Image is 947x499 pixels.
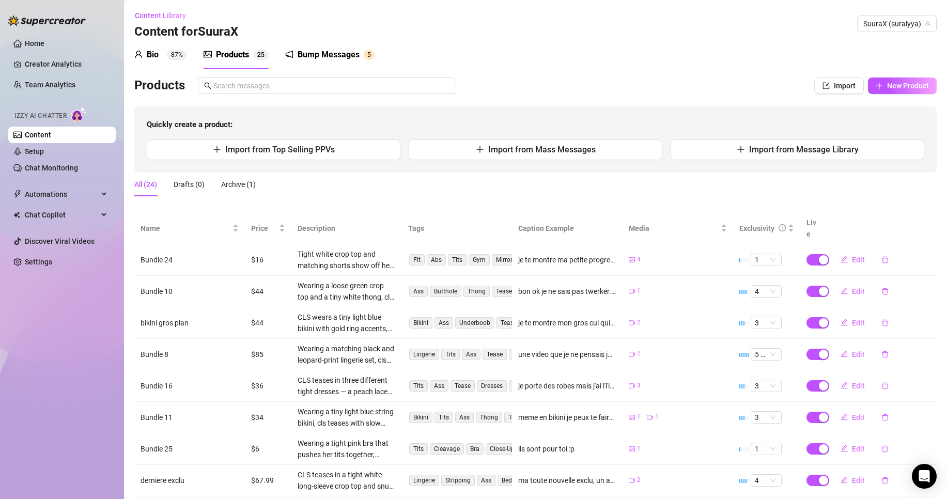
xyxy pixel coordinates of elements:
div: je te montre mon gros cul qui rebondi en gros plan, et une vue de face :p [518,317,616,329]
span: Tits [448,254,467,266]
h3: Products [134,77,185,94]
button: delete [873,283,897,300]
button: Edit [832,441,873,457]
span: Edit [852,476,865,485]
span: 4 [637,255,641,264]
span: Mirror Selfies [492,254,536,266]
span: Edit [852,413,865,422]
span: edit [841,382,848,389]
div: Bio [147,49,159,61]
td: bikini gros plan [134,307,245,339]
span: delete [881,382,889,389]
span: Ass [477,475,495,486]
span: edit [841,287,848,294]
span: Ass [455,412,474,423]
span: Close-Up [486,443,519,455]
button: Edit [832,346,873,363]
span: edit [841,350,848,357]
span: Solo [509,380,530,392]
button: delete [873,472,897,489]
span: 1 [755,254,778,266]
span: edit [841,476,848,484]
span: Tease [496,317,521,329]
div: je te montre ma petite progression , mes debuts a la salle et récemment, tu en penses quoi ? :) [518,254,616,266]
span: Edit [852,382,865,390]
span: Bikini [409,412,432,423]
div: CLS teases in a tight white long-sleeve crop top and snug blue shorts, showing off her round ass ... [298,469,396,492]
span: edit [841,413,848,420]
div: une video que je ne pensais jamais montrer.. j'espere que ca te fera plaisir 😳 [518,349,616,360]
sup: 5 [364,50,374,60]
img: AI Chatter [71,107,87,122]
th: Caption Example [512,213,623,244]
span: Edit [852,287,865,295]
div: je porte des robes mais j'ai l'l'impression d'être nue 😳🍑 [518,380,616,392]
span: delete [881,477,889,484]
span: 5 [367,51,371,58]
div: Bump Messages [298,49,360,61]
span: video-camera [629,477,635,484]
td: $36 [245,370,291,402]
span: Tits [441,349,460,360]
button: Edit [832,409,873,426]
a: Home [25,39,44,48]
button: delete [873,378,897,394]
span: Tits [434,412,453,423]
span: 2 [637,475,641,485]
a: Settings [25,258,52,266]
span: delete [881,445,889,453]
span: Fit [409,254,425,266]
div: Open Intercom Messenger [912,464,937,489]
span: Bikini [409,317,432,329]
span: Thong [463,286,490,297]
sup: 25 [253,50,269,60]
td: Bundle 24 [134,244,245,276]
button: Import from Mass Messages [409,139,662,160]
span: Ass [409,286,428,297]
div: bon ok je ne sais pas twerker.. mais je suis sur que tu aimera 😇🍑 [518,286,616,297]
span: import [822,82,830,89]
div: Wearing a matching black and leopard-print lingerie set, cls teases on a bed, showing off her ton... [298,343,396,366]
span: Content Library [135,11,186,20]
span: video-camera [647,414,653,420]
td: $67.99 [245,465,291,496]
span: plus [476,145,484,153]
td: Bundle 10 [134,276,245,307]
span: 1 [755,443,778,455]
span: picture [629,257,635,263]
div: Products [216,49,249,61]
div: All (24) [134,179,157,190]
span: 5 🔥 [755,349,778,360]
span: 4 [755,475,778,486]
button: delete [873,441,897,457]
span: Import from Message Library [749,145,859,154]
img: logo-BBDzfeDw.svg [8,15,86,26]
span: info-circle [779,224,786,231]
td: Bundle 25 [134,433,245,465]
span: 2 [637,318,641,328]
a: Team Analytics [25,81,75,89]
h3: Content for SuuraX [134,24,238,40]
button: delete [873,315,897,331]
div: ils sont pour toi :p [518,443,575,455]
span: 1 [637,286,641,296]
th: Name [134,213,245,244]
span: Media [629,223,719,234]
sup: 87% [167,50,187,60]
span: Lingerie [409,475,439,486]
button: delete [873,252,897,268]
span: Stripping [441,475,475,486]
span: 1 [655,412,659,422]
span: Name [141,223,230,234]
span: video-camera [629,288,635,294]
th: Tags [402,213,513,244]
span: 3 [755,380,778,392]
div: ma toute nouvelle exclu, un abonné ma offert des dessous transparents tu voudrais voir ?? c'est l... [518,475,616,486]
span: delete [881,414,889,421]
th: Live [800,213,826,244]
span: Import from Top Selling PPVs [225,145,335,154]
th: Price [245,213,291,244]
td: Bundle 8 [134,339,245,370]
button: Import from Message Library [671,139,924,160]
span: Butthole [430,286,461,297]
